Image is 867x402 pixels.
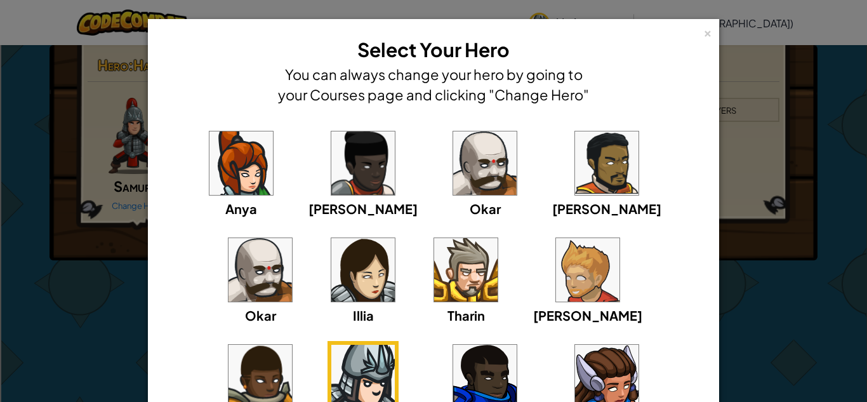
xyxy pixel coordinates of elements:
div: × [703,25,712,38]
span: Illia [353,307,374,323]
div: Move To ... [5,28,862,39]
img: portrait.png [556,238,619,302]
span: Okar [470,201,501,217]
div: Delete [5,39,862,51]
span: Tharin [447,307,485,323]
span: Anya [225,201,257,217]
span: [PERSON_NAME] [308,201,418,217]
span: [PERSON_NAME] [533,307,642,323]
div: Sort New > Old [5,17,862,28]
img: portrait.png [228,238,292,302]
img: portrait.png [209,131,273,195]
span: [PERSON_NAME] [552,201,661,217]
img: portrait.png [331,131,395,195]
span: Okar [245,307,276,323]
img: portrait.png [453,131,517,195]
div: Sort A > Z [5,5,862,17]
div: Sign out [5,62,862,74]
img: portrait.png [331,238,395,302]
div: Rename [5,74,862,85]
h4: You can always change your hero by going to your Courses page and clicking "Change Hero" [275,64,592,105]
h3: Select Your Hero [275,36,592,64]
img: portrait.png [434,238,498,302]
img: portrait.png [575,131,639,195]
div: Options [5,51,862,62]
div: Move To ... [5,85,862,97]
